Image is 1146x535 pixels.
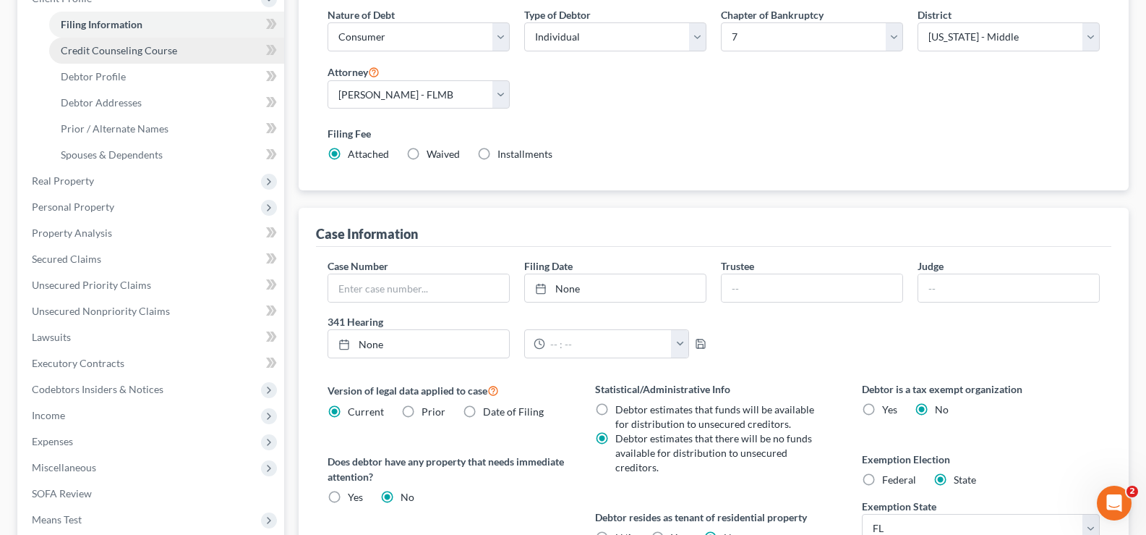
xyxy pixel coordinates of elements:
a: Debtor Addresses [49,90,284,116]
a: Unsecured Nonpriority Claims [20,298,284,324]
a: Property Analysis [20,220,284,246]
span: No [401,491,414,503]
span: Unsecured Nonpriority Claims [32,305,170,317]
span: Yes [882,403,897,416]
a: None [525,274,706,302]
span: Expenses [32,435,73,447]
span: Spouses & Dependents [61,148,163,161]
span: Secured Claims [32,253,101,265]
span: Installments [497,148,552,160]
input: Enter case number... [328,274,509,302]
a: Spouses & Dependents [49,142,284,168]
a: Prior / Alternate Names [49,116,284,142]
label: Statistical/Administrative Info [595,382,833,397]
span: 2 [1126,486,1138,497]
iframe: Intercom live chat [1097,486,1132,521]
a: Secured Claims [20,246,284,272]
span: Waived [427,148,460,160]
span: Prior [422,405,445,418]
label: Version of legal data applied to case [328,382,565,399]
span: SOFA Review [32,487,92,500]
span: No [935,403,949,416]
a: Unsecured Priority Claims [20,272,284,298]
label: Exemption Election [862,452,1100,467]
span: Debtor Addresses [61,96,142,109]
label: Debtor is a tax exempt organization [862,382,1100,397]
input: -- : -- [545,330,672,358]
span: Real Property [32,174,94,187]
span: Lawsuits [32,331,71,343]
span: Income [32,409,65,421]
span: Personal Property [32,201,114,213]
span: Codebtors Insiders & Notices [32,383,163,395]
span: State [954,473,976,486]
label: Nature of Debt [328,7,395,22]
span: Attached [348,148,389,160]
span: Federal [882,473,916,486]
a: Credit Counseling Course [49,38,284,64]
input: -- [918,274,1099,302]
label: District [918,7,952,22]
span: Debtor Profile [61,70,126,83]
label: Trustee [721,258,754,274]
span: Date of Filing [483,405,544,418]
span: Miscellaneous [32,461,96,473]
span: Unsecured Priority Claims [32,279,151,291]
label: Does debtor have any property that needs immediate attention? [328,454,565,484]
label: Filing Fee [328,126,1100,141]
a: Executory Contracts [20,350,284,376]
label: Debtor resides as tenant of residential property [595,510,833,525]
label: 341 Hearing [320,314,714,329]
label: Chapter of Bankruptcy [721,7,824,22]
a: Lawsuits [20,324,284,350]
a: None [328,330,509,358]
a: Debtor Profile [49,64,284,90]
span: Debtor estimates that there will be no funds available for distribution to unsecured creditors. [615,432,812,473]
label: Type of Debtor [524,7,591,22]
label: Case Number [328,258,388,274]
label: Filing Date [524,258,573,274]
span: Executory Contracts [32,357,124,369]
a: SOFA Review [20,481,284,507]
label: Judge [918,258,944,274]
span: Credit Counseling Course [61,44,177,56]
input: -- [722,274,902,302]
span: Means Test [32,513,82,526]
span: Current [348,405,384,418]
div: Case Information [316,225,418,243]
span: Filing Information [61,18,142,30]
span: Yes [348,491,363,503]
a: Filing Information [49,12,284,38]
label: Attorney [328,63,380,80]
span: Prior / Alternate Names [61,122,168,135]
label: Exemption State [862,499,936,514]
span: Property Analysis [32,227,112,239]
span: Debtor estimates that funds will be available for distribution to unsecured creditors. [615,403,814,430]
